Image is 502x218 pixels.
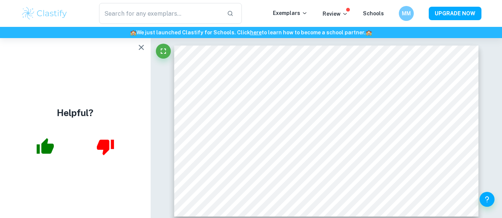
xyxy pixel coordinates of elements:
button: MM [399,6,414,21]
a: here [250,29,262,35]
p: Exemplars [273,9,308,17]
img: Clastify logo [21,6,68,21]
span: 🏫 [130,29,136,35]
button: Fullscreen [156,44,171,59]
h6: MM [402,9,410,18]
button: Help and Feedback [480,192,495,207]
span: 🏫 [366,29,372,35]
h6: We just launched Clastify for Schools. Click to learn how to become a school partner. [1,28,501,37]
input: Search for any exemplars... [99,3,221,24]
p: Review [323,10,348,18]
button: UPGRADE NOW [429,7,481,20]
a: Schools [363,10,384,16]
h4: Helpful? [57,106,93,119]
